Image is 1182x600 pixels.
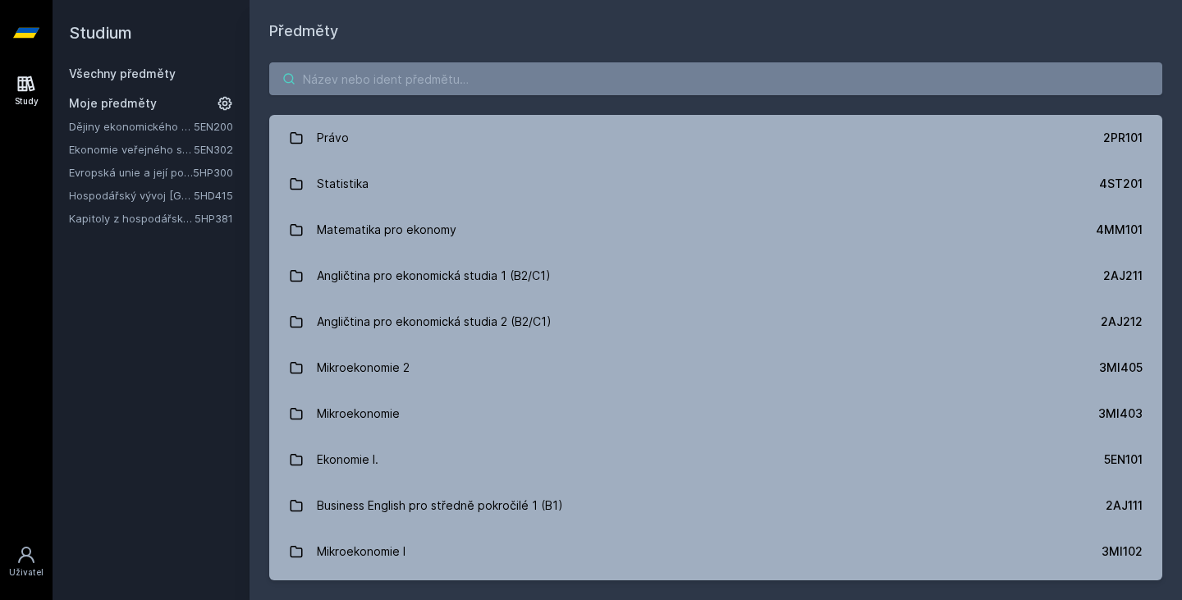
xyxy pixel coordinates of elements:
[269,253,1162,299] a: Angličtina pro ekonomická studia 1 (B2/C1) 2AJ211
[269,207,1162,253] a: Matematika pro ekonomy 4MM101
[9,566,44,579] div: Uživatel
[317,167,369,200] div: Statistika
[269,20,1162,43] h1: Předměty
[269,529,1162,575] a: Mikroekonomie I 3MI102
[1099,360,1143,376] div: 3MI405
[69,210,195,227] a: Kapitoly z hospodářské politiky
[3,66,49,116] a: Study
[195,212,233,225] a: 5HP381
[69,95,157,112] span: Moje předměty
[317,443,378,476] div: Ekonomie I.
[69,164,193,181] a: Evropská unie a její politiky
[317,489,563,522] div: Business English pro středně pokročilé 1 (B1)
[69,141,194,158] a: Ekonomie veřejného sektoru
[1106,497,1143,514] div: 2AJ111
[1101,314,1143,330] div: 2AJ212
[317,213,456,246] div: Matematika pro ekonomy
[194,189,233,202] a: 5HD415
[69,118,194,135] a: Dějiny ekonomického myšlení
[1103,268,1143,284] div: 2AJ211
[269,115,1162,161] a: Právo 2PR101
[269,391,1162,437] a: Mikroekonomie 3MI403
[3,537,49,587] a: Uživatel
[69,66,176,80] a: Všechny předměty
[15,95,39,108] div: Study
[317,351,410,384] div: Mikroekonomie 2
[1098,405,1143,422] div: 3MI403
[1102,543,1143,560] div: 3MI102
[69,187,194,204] a: Hospodářský vývoj [GEOGRAPHIC_DATA] po roce 1945
[269,161,1162,207] a: Statistika 4ST201
[269,437,1162,483] a: Ekonomie I. 5EN101
[269,299,1162,345] a: Angličtina pro ekonomická studia 2 (B2/C1) 2AJ212
[317,121,349,154] div: Právo
[1103,130,1143,146] div: 2PR101
[269,345,1162,391] a: Mikroekonomie 2 3MI405
[1099,176,1143,192] div: 4ST201
[194,143,233,156] a: 5EN302
[317,397,400,430] div: Mikroekonomie
[269,483,1162,529] a: Business English pro středně pokročilé 1 (B1) 2AJ111
[193,166,233,179] a: 5HP300
[317,259,551,292] div: Angličtina pro ekonomická studia 1 (B2/C1)
[317,305,552,338] div: Angličtina pro ekonomická studia 2 (B2/C1)
[1104,451,1143,468] div: 5EN101
[194,120,233,133] a: 5EN200
[1096,222,1143,238] div: 4MM101
[269,62,1162,95] input: Název nebo ident předmětu…
[317,535,405,568] div: Mikroekonomie I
